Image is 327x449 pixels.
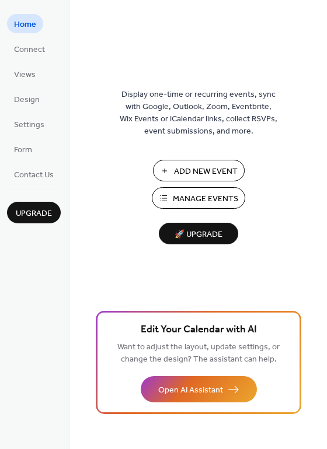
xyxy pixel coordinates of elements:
[14,19,36,31] span: Home
[14,169,54,181] span: Contact Us
[153,160,245,181] button: Add New Event
[14,94,40,106] span: Design
[141,376,257,402] button: Open AI Assistant
[141,322,257,338] span: Edit Your Calendar with AI
[14,44,45,56] span: Connect
[7,89,47,108] a: Design
[117,339,280,367] span: Want to adjust the layout, update settings, or change the design? The assistant can help.
[16,208,52,220] span: Upgrade
[173,193,238,205] span: Manage Events
[7,39,52,58] a: Connect
[7,164,61,184] a: Contact Us
[7,202,61,223] button: Upgrade
[158,384,223,397] span: Open AI Assistant
[14,69,36,81] span: Views
[174,166,238,178] span: Add New Event
[152,187,245,209] button: Manage Events
[14,119,44,131] span: Settings
[159,223,238,244] button: 🚀 Upgrade
[7,64,43,83] a: Views
[7,14,43,33] a: Home
[120,89,277,138] span: Display one-time or recurring events, sync with Google, Outlook, Zoom, Eventbrite, Wix Events or ...
[14,144,32,156] span: Form
[166,227,231,243] span: 🚀 Upgrade
[7,139,39,159] a: Form
[7,114,51,134] a: Settings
